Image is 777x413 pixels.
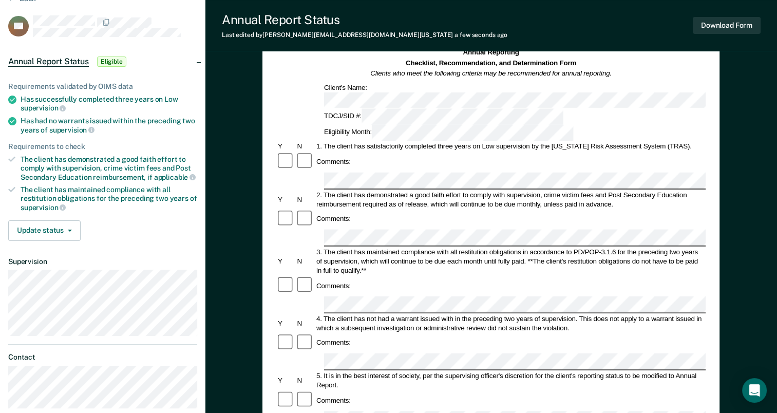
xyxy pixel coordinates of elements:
span: supervision [21,104,66,112]
strong: Annual Reporting [463,49,519,57]
div: Y [276,376,295,385]
div: Y [276,256,295,266]
div: Last edited by [PERSON_NAME][EMAIL_ADDRESS][DOMAIN_NAME][US_STATE] [222,31,507,39]
span: applicable [154,173,196,181]
button: Download Form [693,17,761,34]
div: 3. The client has maintained compliance with all restitution obligations in accordance to PD/POP-... [315,247,706,275]
div: Y [276,142,295,151]
dt: Supervision [8,257,197,266]
div: Y [276,195,295,204]
em: Clients who meet the following criteria may be recommended for annual reporting. [371,69,612,77]
div: TDCJ/SID #: [323,109,565,125]
div: Has successfully completed three years on Low [21,95,197,112]
button: Update status [8,220,81,241]
div: Comments: [315,157,352,166]
span: a few seconds ago [454,31,507,39]
div: The client has maintained compliance with all restitution obligations for the preceding two years of [21,185,197,212]
div: N [296,376,315,385]
div: Comments: [315,396,352,405]
div: 5. It is in the best interest of society, per the supervising officer's discretion for the client... [315,371,706,390]
dt: Contact [8,353,197,362]
div: Open Intercom Messenger [742,378,767,403]
div: 4. The client has not had a warrant issued with in the preceding two years of supervision. This d... [315,314,706,332]
span: Eligible [97,57,126,67]
strong: Checklist, Recommendation, and Determination Form [406,59,576,67]
div: N [296,256,315,266]
div: Requirements validated by OIMS data [8,82,197,91]
div: Y [276,318,295,328]
div: Comments: [315,281,352,290]
div: N [296,195,315,204]
div: Comments: [315,338,352,347]
div: N [296,142,315,151]
div: Eligibility Month: [323,125,575,141]
div: Has had no warrants issued within the preceding two years of [21,117,197,134]
div: The client has demonstrated a good faith effort to comply with supervision, crime victim fees and... [21,155,197,181]
span: supervision [21,203,66,212]
span: supervision [49,126,94,134]
div: 1. The client has satisfactorily completed three years on Low supervision by the [US_STATE] Risk ... [315,142,706,151]
div: Annual Report Status [222,12,507,27]
div: Comments: [315,214,352,223]
span: Annual Report Status [8,57,89,67]
div: Requirements to check [8,142,197,151]
div: 2. The client has demonstrated a good faith effort to comply with supervision, crime victim fees ... [315,190,706,209]
div: N [296,318,315,328]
